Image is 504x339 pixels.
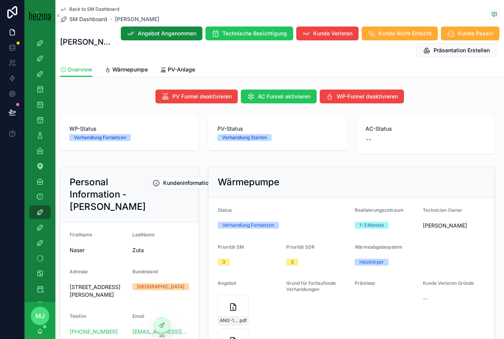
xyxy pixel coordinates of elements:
button: PV Funnel deaktivieren [155,90,238,103]
span: Adresse [70,269,88,274]
span: Grund für fortlaufende Verhandlungen [286,280,336,292]
span: Prämisse [355,280,375,286]
button: Kunde Passiv [441,27,499,40]
span: Wärmepumpe [112,66,148,73]
div: 1-3 Monate [359,222,384,229]
a: PV-Anlage [160,63,195,78]
button: AC Funnel aktivieren [241,90,317,103]
span: MJ [35,311,45,321]
h1: [PERSON_NAME] [60,37,112,47]
span: Kunde Verloren [313,30,352,37]
h2: Personal Information - [PERSON_NAME] [70,176,146,213]
button: Präsentation Erstellen [416,43,496,57]
div: Verhandlung Fortsetzen [74,134,126,141]
span: FirstName [70,232,92,238]
a: [PERSON_NAME] [115,15,159,23]
span: SM Dashboard [69,15,107,23]
span: AC Funnel aktivieren [258,93,310,100]
h2: Wärmepumpe [218,176,279,188]
div: Verhandlung Starten [222,134,267,141]
span: [STREET_ADDRESS][PERSON_NAME] [70,283,126,299]
button: Technische Besichtigung [205,27,293,40]
span: Back to SM Dashboard [69,6,119,12]
span: Priorität SDR [286,244,315,250]
span: Technische Besichtigung [222,30,287,37]
span: PV-Status [217,125,338,133]
span: Kunde Passiv [458,30,493,37]
span: -- [423,295,427,302]
a: Wärmepumpe [105,63,148,78]
span: Kunde Verloren Gründe [423,280,474,286]
div: Verhandlung Fortsetzen [222,222,274,229]
span: Realisierungszeitraum [355,207,404,213]
div: 3 [222,259,225,266]
span: Technician Owner [423,207,462,213]
span: Email [132,313,144,319]
span: ANG-10718-Zuta-2025-05-12 [220,317,239,324]
span: -- [365,134,372,145]
a: Overview [60,63,92,77]
span: Status [218,207,232,213]
a: SM Dashboard [60,15,107,23]
span: [PERSON_NAME] [423,222,467,229]
span: Präsentation Erstellen [434,47,490,54]
span: AC-Status [365,125,486,133]
span: Angebot Angenommen [138,30,196,37]
div: 3 [291,259,294,266]
span: Angebot [218,280,236,286]
span: Zuta [132,246,189,254]
span: WP-Status [69,125,190,133]
div: Heizkörper [359,259,384,266]
button: WP-Funnel deaktivieren [320,90,404,103]
button: Kunde Nicht Erreicht [362,27,438,40]
div: [GEOGRAPHIC_DATA] [137,283,184,290]
span: WP-Funnel deaktivieren [337,93,398,100]
a: Back to SM Dashboard [60,6,119,12]
span: Telefon [70,313,86,319]
button: Angebot Angenommen [121,27,202,40]
span: Kundeninformationen Bearbeiten [163,179,247,187]
button: Kunde Verloren [296,27,359,40]
span: Overview [68,66,92,73]
span: PV Funnel deaktivieren [172,93,232,100]
a: [PHONE_NUMBER] [70,328,118,336]
a: [EMAIL_ADDRESS][DOMAIN_NAME] [132,328,189,336]
span: .pdf [239,317,247,324]
span: PV-Anlage [168,66,195,73]
button: Kundeninformationen Bearbeiten [146,176,254,190]
div: scrollable content [25,31,55,302]
span: Kunde Nicht Erreicht [379,30,432,37]
span: LastName [132,232,155,238]
span: Naser [70,246,126,254]
img: App logo [29,10,51,20]
span: Bundesland [132,269,158,274]
span: Wärmeabgabesystem [355,244,402,250]
span: Priorität SM [218,244,244,250]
